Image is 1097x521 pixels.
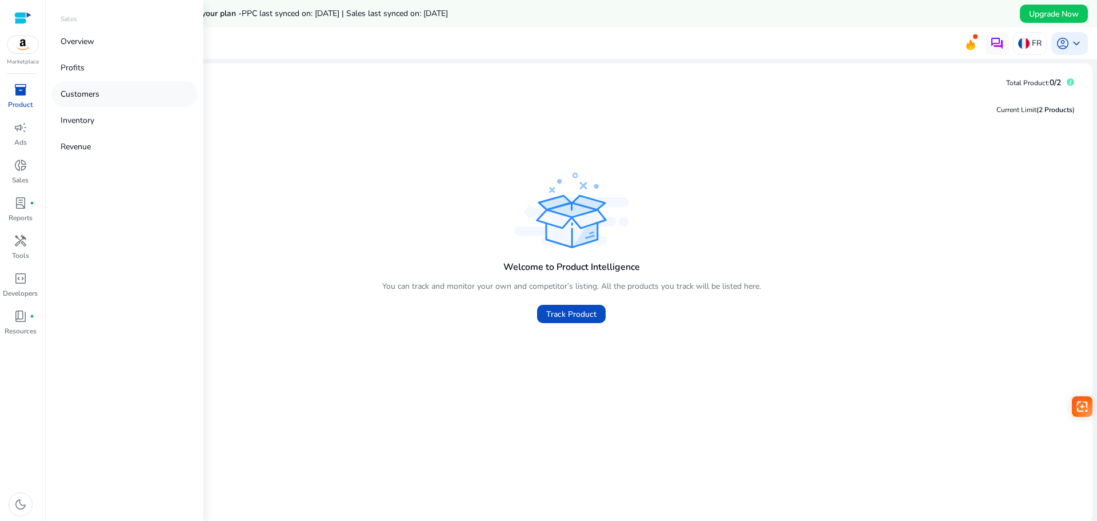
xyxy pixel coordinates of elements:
[61,88,99,100] p: Customers
[14,158,27,172] span: donut_small
[14,309,27,323] span: book_4
[1070,37,1083,50] span: keyboard_arrow_down
[546,308,596,320] span: Track Product
[1029,8,1079,20] span: Upgrade Now
[7,36,38,53] img: amazon.svg
[1050,77,1061,88] span: 0/2
[61,141,91,153] p: Revenue
[7,58,39,66] p: Marketplace
[61,14,77,24] p: Sales
[14,498,27,511] span: dark_mode
[382,280,761,292] p: You can track and monitor your own and competitor’s listing. All the products you track will be l...
[12,175,29,185] p: Sales
[30,314,34,319] span: fiber_manual_record
[30,201,34,205] span: fiber_manual_record
[996,105,1075,115] div: Current Limit )
[14,272,27,285] span: code_blocks
[14,196,27,210] span: lab_profile
[75,9,448,19] h5: Data syncs run less frequently on your plan -
[14,121,27,134] span: campaign
[503,262,640,273] h4: Welcome to Product Intelligence
[242,8,448,19] span: PPC last synced on: [DATE] | Sales last synced on: [DATE]
[1056,37,1070,50] span: account_circle
[9,213,33,223] p: Reports
[1036,105,1072,114] span: (2 Products
[1006,78,1050,88] span: Total Product:
[5,326,37,336] p: Resources
[14,83,27,97] span: inventory_2
[61,35,94,47] p: Overview
[61,62,85,74] p: Profits
[14,234,27,248] span: handyman
[12,250,29,261] p: Tools
[1032,33,1042,53] p: FR
[61,114,94,126] p: Inventory
[514,173,628,248] img: track_product.svg
[8,100,33,110] p: Product
[14,137,27,148] p: Ads
[1020,5,1088,23] button: Upgrade Now
[1018,38,1030,49] img: fr.svg
[3,288,38,299] p: Developers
